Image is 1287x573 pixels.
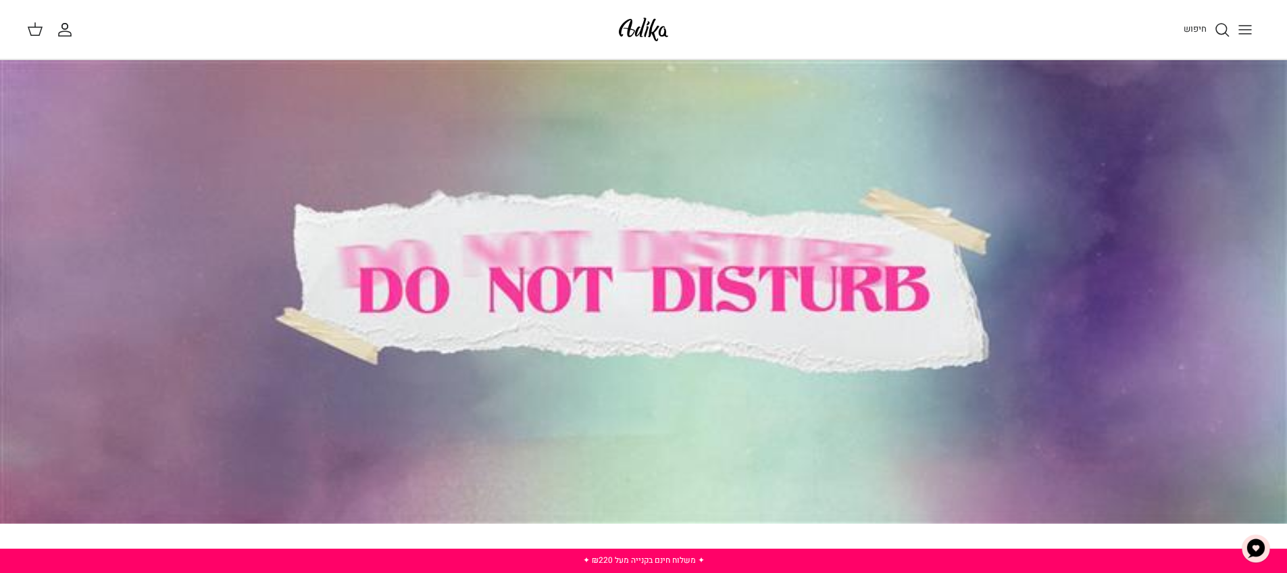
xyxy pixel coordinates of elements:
img: Adika IL [615,14,672,45]
a: ✦ משלוח חינם בקנייה מעל ₪220 ✦ [583,554,705,566]
button: Toggle menu [1230,15,1260,45]
a: חיפוש [1184,22,1230,38]
button: צ'אט [1236,528,1276,569]
a: החשבון שלי [57,22,78,38]
span: חיפוש [1184,22,1207,35]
